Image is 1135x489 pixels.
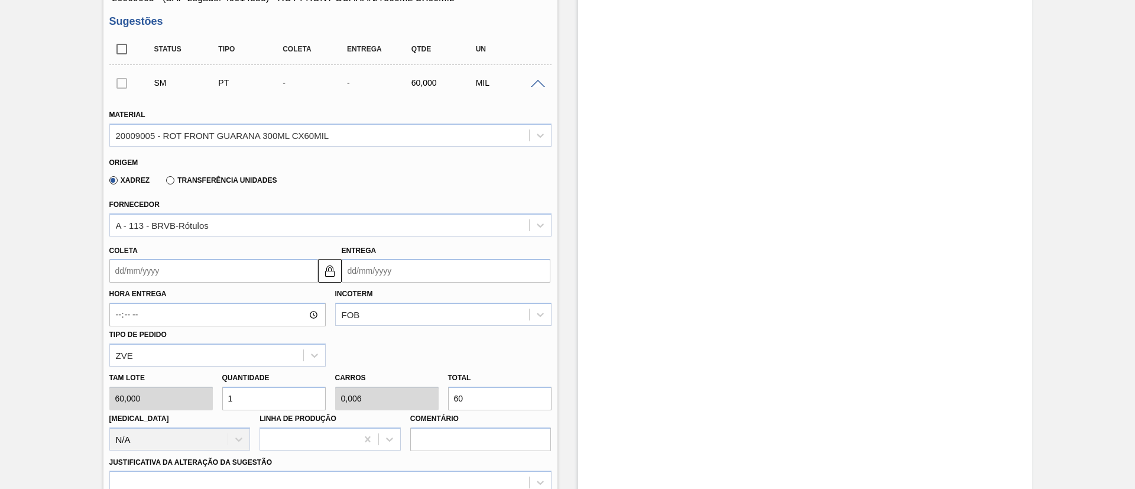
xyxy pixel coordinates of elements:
[109,158,138,167] label: Origem
[280,78,351,88] div: -
[109,370,213,387] label: Tam lote
[335,374,366,382] label: Carros
[410,410,552,428] label: Comentário
[342,310,360,320] div: FOB
[109,200,160,209] label: Fornecedor
[280,45,351,53] div: Coleta
[166,176,277,184] label: Transferência Unidades
[222,374,270,382] label: Quantidade
[151,78,223,88] div: Sugestão Manual
[473,45,544,53] div: UN
[109,15,552,28] h3: Sugestões
[344,45,416,53] div: Entrega
[318,259,342,283] button: locked
[109,331,167,339] label: Tipo de pedido
[151,45,223,53] div: Status
[408,45,480,53] div: Qtde
[408,78,480,88] div: 60,000
[335,290,373,298] label: Incoterm
[109,176,150,184] label: Xadrez
[109,414,169,423] label: [MEDICAL_DATA]
[323,264,337,278] img: locked
[342,247,377,255] label: Entrega
[116,350,133,360] div: ZVE
[109,286,326,303] label: Hora Entrega
[116,130,329,140] div: 20009005 - ROT FRONT GUARANA 300ML CX60MIL
[109,458,273,467] label: Justificativa da Alteração da Sugestão
[109,111,145,119] label: Material
[116,220,209,230] div: A - 113 - BRVB-Rótulos
[109,259,318,283] input: dd/mm/yyyy
[215,45,287,53] div: Tipo
[344,78,416,88] div: -
[260,414,336,423] label: Linha de Produção
[342,259,550,283] input: dd/mm/yyyy
[109,247,138,255] label: Coleta
[448,374,471,382] label: Total
[473,78,544,88] div: MIL
[215,78,287,88] div: Pedido de Transferência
